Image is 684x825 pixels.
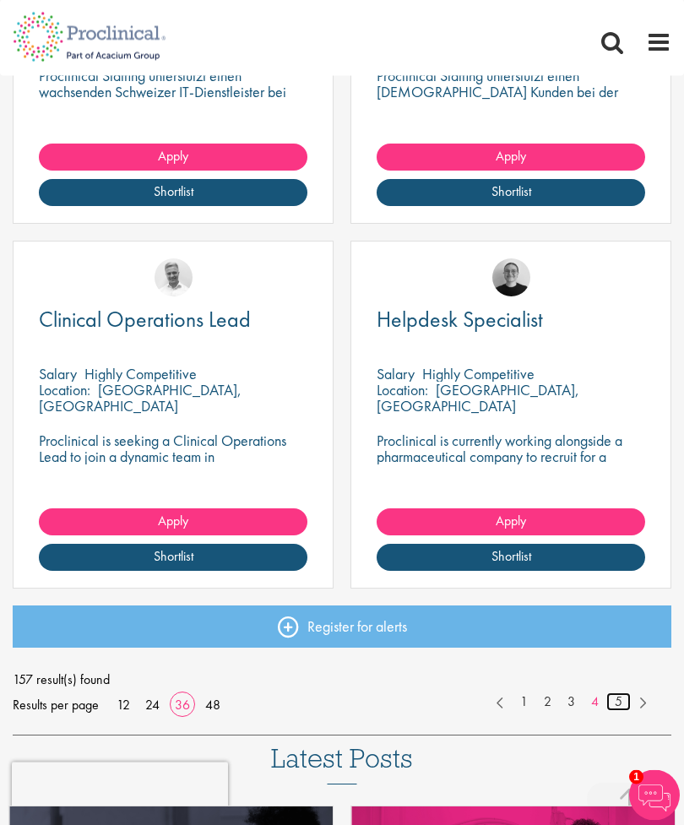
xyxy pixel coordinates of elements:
a: Apply [39,509,307,536]
span: Apply [496,513,526,530]
a: Apply [377,509,645,536]
img: Emma Pretorious [492,259,530,297]
img: Chatbot [629,770,680,821]
h3: Latest Posts [271,745,413,785]
a: 36 [169,697,196,714]
span: Apply [158,148,188,166]
span: 157 result(s) found [13,668,671,693]
a: Shortlist [377,545,645,572]
img: Joshua Bye [155,259,193,297]
a: Apply [39,144,307,171]
a: 24 [139,697,166,714]
span: Apply [158,513,188,530]
a: 4 [583,693,607,713]
p: Highly Competitive [84,365,197,384]
a: Shortlist [39,180,307,207]
a: 5 [606,693,631,713]
span: 1 [629,770,643,784]
a: 2 [535,693,560,713]
p: [GEOGRAPHIC_DATA], [GEOGRAPHIC_DATA] [377,381,579,416]
a: 48 [199,697,226,714]
span: Location: [39,381,90,400]
iframe: reCAPTCHA [12,763,228,813]
p: Highly Competitive [422,365,535,384]
a: Clinical Operations Lead [39,310,307,331]
a: 3 [559,693,584,713]
a: Shortlist [39,545,307,572]
span: Location: [377,381,428,400]
a: Apply [377,144,645,171]
p: Proclinical is currently working alongside a pharmaceutical company to recruit for a Helpdesk Spe... [377,433,645,513]
a: Shortlist [377,180,645,207]
span: Salary [377,365,415,384]
span: Apply [496,148,526,166]
a: 1 [512,693,536,713]
a: Register for alerts [13,606,671,649]
a: Helpdesk Specialist [377,310,645,331]
span: Results per page [13,693,99,719]
a: 12 [111,697,136,714]
span: Helpdesk Specialist [377,306,543,334]
span: Salary [39,365,77,384]
p: [GEOGRAPHIC_DATA], [GEOGRAPHIC_DATA] [39,381,242,416]
p: Proclinical is seeking a Clinical Operations Lead to join a dynamic team in [GEOGRAPHIC_DATA]. [39,433,307,481]
span: Clinical Operations Lead [39,306,251,334]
